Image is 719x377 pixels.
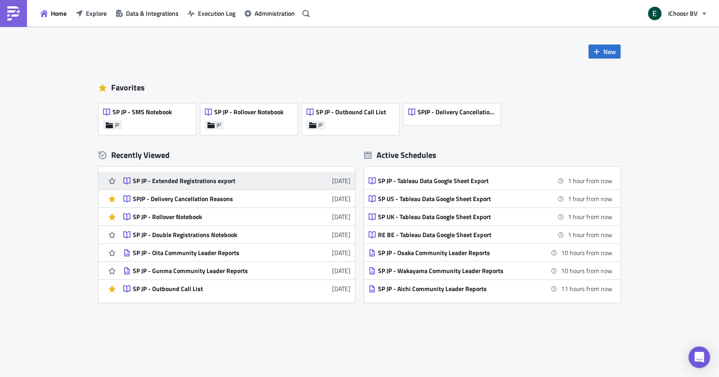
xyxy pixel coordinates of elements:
span: Data & Integrations [126,9,179,18]
time: 2025-10-06 16:00 [568,230,612,239]
div: SPJP - Delivery Cancellation Reasons [133,195,290,203]
a: SP JP - Double Registrations Notebook[DATE] [123,226,351,243]
div: Active Schedules [364,150,436,160]
button: Execution Log [183,6,240,20]
time: 2025-09-08T12:00:08Z [332,230,351,239]
button: Explore [71,6,111,20]
div: SP JP - Wakayama Community Leader Reports [378,267,535,275]
a: RE BE - Tableau Data Google Sheet Export1 hour from now [368,226,612,243]
div: SP JP - Gunma Community Leader Reports [133,267,290,275]
button: iChoosr BV [643,4,712,23]
button: New [589,45,620,58]
time: 2025-10-06 16:00 [568,176,612,185]
time: 2025-09-24T08:14:12Z [332,212,351,221]
a: SPJP - Delivery Cancellation Reasons [404,99,505,135]
div: Recently Viewed [99,148,355,162]
time: 2025-10-07 01:00 [561,266,612,275]
a: SPJP - Delivery Cancellation Reasons[DATE] [123,190,351,207]
span: New [603,47,616,56]
div: SP JP - Outbound Call List [133,285,290,293]
span: Execution Log [198,9,235,18]
div: SP JP - Extended Registrations export [133,177,290,185]
span: SP JP - SMS Notebook [112,108,172,116]
time: 2025-10-07 01:00 [561,248,612,257]
a: SP US - Tableau Data Google Sheet Export1 hour from now [368,190,612,207]
span: JP [216,121,221,129]
time: 2025-10-03T00:33:26Z [332,176,351,185]
span: SP JP - Outbound Call List [316,108,386,116]
a: SP JP - Rollover Notebook[DATE] [123,208,351,225]
div: Favorites [99,81,620,94]
button: Administration [240,6,299,20]
time: 2025-09-24T08:57:03Z [332,194,351,203]
time: 2025-09-04T12:45:05Z [332,266,351,275]
a: SP JP - Aichi Community Leader Reports11 hours from now [368,280,612,297]
div: SP JP - Osaka Community Leader Reports [378,249,535,257]
span: JP [115,121,119,129]
div: Open Intercom Messenger [688,346,710,368]
a: SP UK - Tableau Data Google Sheet Export1 hour from now [368,208,612,225]
div: SP JP - Aichi Community Leader Reports [378,285,535,293]
a: SP JP - Gunma Community Leader Reports[DATE] [123,262,351,279]
span: iChoosr BV [668,9,697,18]
span: Home [51,9,67,18]
span: SPJP - Delivery Cancellation Reasons [418,108,496,116]
a: SP JP - Rollover NotebookJP [200,99,302,135]
time: 2025-10-07 02:00 [561,284,612,293]
span: JP [318,121,323,129]
a: SP JP - Outbound Call List[DATE] [123,280,351,297]
button: Home [36,6,71,20]
span: Explore [86,9,107,18]
time: 2025-08-18T10:51:24Z [332,284,351,293]
div: SP JP - Oita Community Leader Reports [133,249,290,257]
div: SP UK - Tableau Data Google Sheet Export [378,213,535,221]
div: SP US - Tableau Data Google Sheet Export [378,195,535,203]
div: SP JP - Rollover Notebook [133,213,290,221]
img: Avatar [647,6,662,21]
time: 2025-10-06 16:00 [568,212,612,221]
div: SP JP - Tableau Data Google Sheet Export [378,177,535,185]
a: SP JP - Wakayama Community Leader Reports10 hours from now [368,262,612,279]
img: PushMetrics [6,6,21,21]
a: SP JP - Extended Registrations export[DATE] [123,172,351,189]
a: SP JP - Outbound Call ListJP [302,99,404,135]
span: Administration [255,9,295,18]
div: RE BE - Tableau Data Google Sheet Export [378,231,535,239]
a: SP JP - Oita Community Leader Reports[DATE] [123,244,351,261]
a: SP JP - SMS NotebookJP [99,99,200,135]
a: SP JP - Osaka Community Leader Reports10 hours from now [368,244,612,261]
span: SP JP - Rollover Notebook [214,108,283,116]
a: SP JP - Tableau Data Google Sheet Export1 hour from now [368,172,612,189]
time: 2025-09-04T12:56:04Z [332,248,351,257]
div: SP JP - Double Registrations Notebook [133,231,290,239]
time: 2025-10-06 16:00 [568,194,612,203]
button: Data & Integrations [111,6,183,20]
